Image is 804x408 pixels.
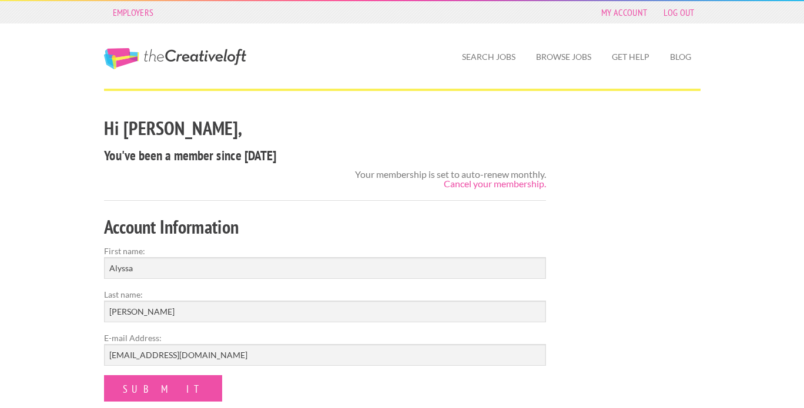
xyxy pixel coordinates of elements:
label: E-mail Address: [104,332,547,344]
a: My Account [595,4,653,21]
label: Last name: [104,288,547,301]
div: Your membership is set to auto-renew monthly. [355,170,546,188]
a: Blog [661,43,701,70]
h2: Account Information [104,214,547,240]
input: Submit [104,375,222,402]
a: Search Jobs [453,43,525,70]
a: Employers [107,4,160,21]
a: Cancel your membership. [444,178,546,189]
a: Log Out [658,4,700,21]
a: Get Help [602,43,659,70]
a: The Creative Loft [104,48,246,69]
label: First name: [104,245,547,257]
h4: You've been a member since [DATE] [104,146,547,165]
a: Browse Jobs [527,43,601,70]
h2: Hi [PERSON_NAME], [104,115,547,141]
